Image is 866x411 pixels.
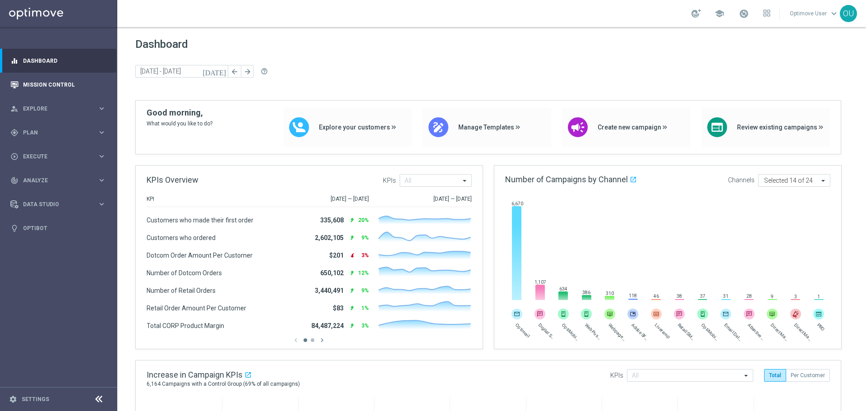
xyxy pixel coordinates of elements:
span: Analyze [23,178,97,183]
button: play_circle_outline Execute keyboard_arrow_right [10,153,106,160]
span: Explore [23,106,97,111]
div: Mission Control [10,73,106,97]
i: person_search [10,105,18,113]
span: Plan [23,130,97,135]
div: Execute [10,152,97,161]
div: Optibot [10,216,106,240]
i: equalizer [10,57,18,65]
i: lightbulb [10,224,18,232]
i: gps_fixed [10,129,18,137]
i: keyboard_arrow_right [97,104,106,113]
div: Plan [10,129,97,137]
i: keyboard_arrow_right [97,128,106,137]
span: keyboard_arrow_down [829,9,839,18]
i: keyboard_arrow_right [97,200,106,208]
button: equalizer Dashboard [10,57,106,65]
a: Settings [22,397,49,402]
i: settings [9,395,17,403]
button: Data Studio keyboard_arrow_right [10,201,106,208]
i: play_circle_outline [10,152,18,161]
div: Data Studio [10,200,97,208]
a: Optimove Userkeyboard_arrow_down [789,7,840,20]
i: keyboard_arrow_right [97,152,106,161]
div: Analyze [10,176,97,185]
span: school [714,9,724,18]
button: Mission Control [10,81,106,88]
div: OU [840,5,857,22]
button: person_search Explore keyboard_arrow_right [10,105,106,112]
span: Execute [23,154,97,159]
div: Dashboard [10,49,106,73]
span: Data Studio [23,202,97,207]
a: Mission Control [23,73,106,97]
a: Optibot [23,216,106,240]
button: gps_fixed Plan keyboard_arrow_right [10,129,106,136]
a: Dashboard [23,49,106,73]
i: keyboard_arrow_right [97,176,106,185]
i: track_changes [10,176,18,185]
button: track_changes Analyze keyboard_arrow_right [10,177,106,184]
button: lightbulb Optibot [10,225,106,232]
div: Explore [10,105,97,113]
